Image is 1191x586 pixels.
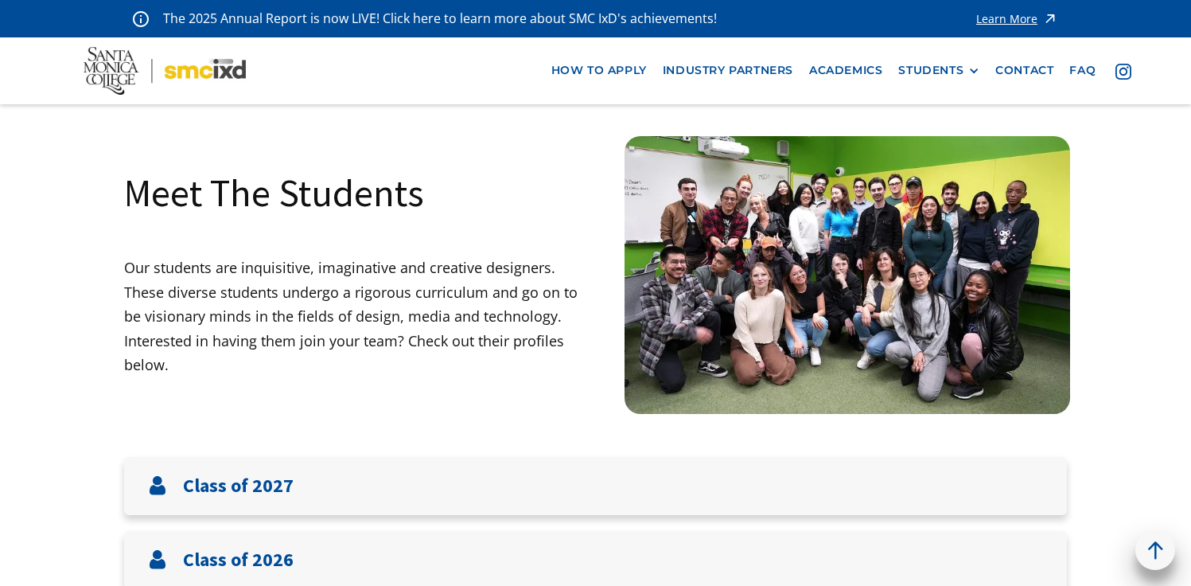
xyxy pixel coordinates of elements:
[625,136,1070,414] img: Santa Monica College IxD Students engaging with industry
[1135,530,1175,570] a: back to top
[124,168,424,217] h1: Meet The Students
[898,64,979,77] div: STUDENTS
[148,550,167,569] img: User icon
[183,475,294,498] h3: Class of 2027
[898,64,963,77] div: STUDENTS
[84,47,246,95] img: Santa Monica College - SMC IxD logo
[655,56,801,85] a: industry partners
[1115,64,1131,80] img: icon - instagram
[133,10,149,27] img: icon - information - alert
[543,56,655,85] a: how to apply
[124,256,596,377] p: Our students are inquisitive, imaginative and creative designers. These diverse students undergo ...
[987,56,1061,85] a: contact
[1061,56,1103,85] a: faq
[163,8,718,29] p: The 2025 Annual Report is now LIVE! Click here to learn more about SMC IxD's achievements!
[976,8,1058,29] a: Learn More
[148,476,167,495] img: User icon
[801,56,890,85] a: Academics
[1042,8,1058,29] img: icon - arrow - alert
[183,549,294,572] h3: Class of 2026
[976,14,1037,25] div: Learn More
